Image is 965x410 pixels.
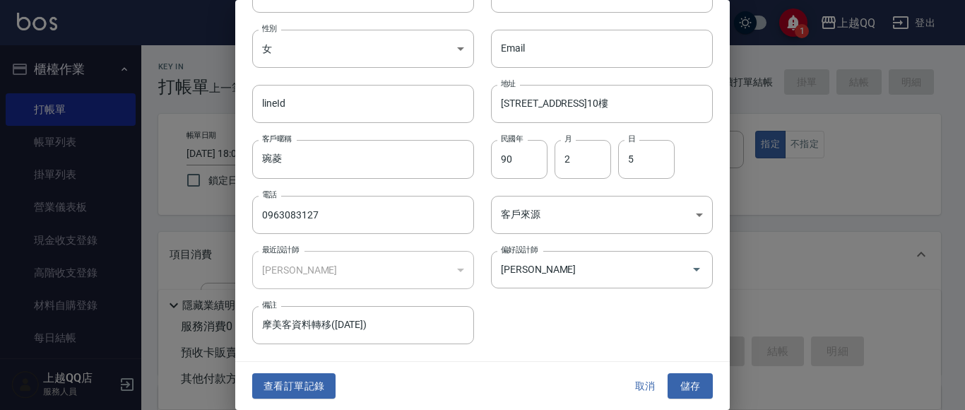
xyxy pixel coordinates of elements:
[628,134,635,144] label: 日
[685,258,708,281] button: Open
[501,134,523,144] label: 民國年
[262,23,277,34] label: 性別
[501,245,538,255] label: 偏好設計師
[262,245,299,255] label: 最近設計師
[262,300,277,310] label: 備註
[668,373,713,399] button: 儲存
[622,373,668,399] button: 取消
[501,78,516,89] label: 地址
[262,189,277,200] label: 電話
[262,134,292,144] label: 客戶暱稱
[252,30,474,68] div: 女
[252,251,474,289] div: [PERSON_NAME]
[252,373,336,399] button: 查看訂單記錄
[564,134,572,144] label: 月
